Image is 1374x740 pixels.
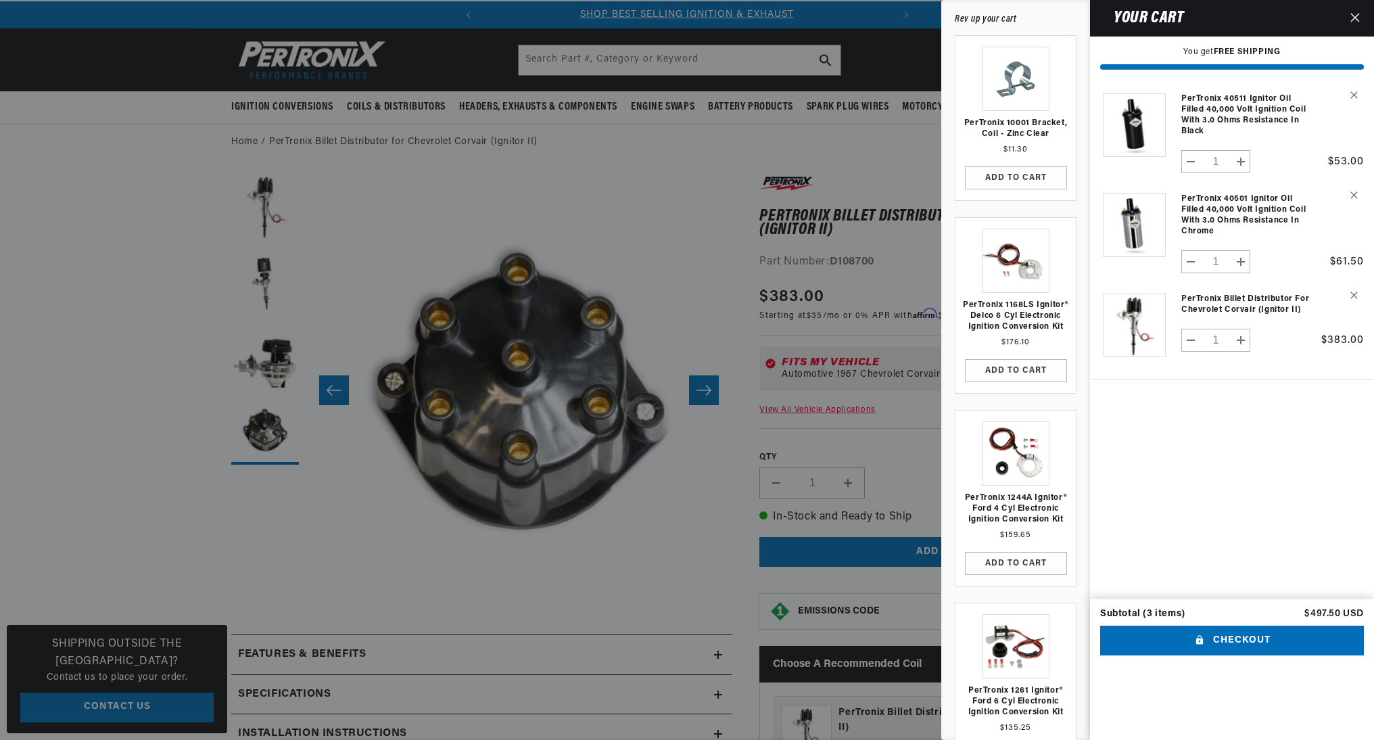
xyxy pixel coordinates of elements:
input: Quantity for PerTronix 40511 Ignitor Oil Filled 40,000 Volt Ignition Coil with 3.0 Ohms Resistanc... [1200,150,1232,173]
a: PerTronix Billet Distributor for Chevrolet Corvair (Ignitor II) [1181,294,1316,315]
a: PerTronix 40501 Ignitor Oil Filled 40,000 Volt Ignition Coil with 3.0 Ohms Resistance in Chrome [1181,193,1316,237]
button: Checkout [1100,626,1364,656]
p: You get [1100,47,1364,58]
input: Quantity for PerTronix 40501 Ignitor Oil Filled 40,000 Volt Ignition Coil with 3.0 Ohms Resistanc... [1200,250,1232,273]
iframe: PayPal-paypal [1100,673,1364,710]
input: Quantity for PerTronix Billet Distributor for Chevrolet Corvair (Ignitor II) [1200,329,1232,352]
span: $383.00 [1321,335,1364,346]
h2: Your cart [1100,11,1183,25]
a: PerTronix 40511 Ignitor Oil Filled 40,000 Volt Ignition Coil with 3.0 Ohms Resistance in Black [1181,93,1316,137]
strong: FREE SHIPPING [1214,48,1281,56]
button: Remove PerTronix 40511 Ignitor Oil Filled 40,000 Volt Ignition Coil with 3.0 Ohms Resistance in B... [1340,83,1363,107]
span: $61.50 [1330,256,1364,267]
span: $53.00 [1328,156,1364,167]
button: Remove PerTronix Billet Distributor for Chevrolet Corvair (Ignitor II) [1340,283,1363,307]
p: $497.50 USD [1304,609,1364,619]
button: Remove PerTronix 40501 Ignitor Oil Filled 40,000 Volt Ignition Coil with 3.0 Ohms Resistance in C... [1340,183,1363,207]
div: Subtotal (3 items) [1100,609,1185,619]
